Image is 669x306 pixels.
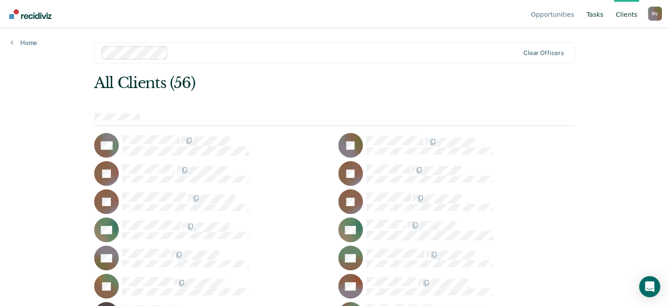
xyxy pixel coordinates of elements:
[648,7,662,21] button: Profile dropdown button
[9,9,51,19] img: Recidiviz
[11,39,37,47] a: Home
[648,7,662,21] div: R V
[523,49,564,57] div: Clear officers
[639,276,660,297] div: Open Intercom Messenger
[94,74,479,92] div: All Clients (56)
